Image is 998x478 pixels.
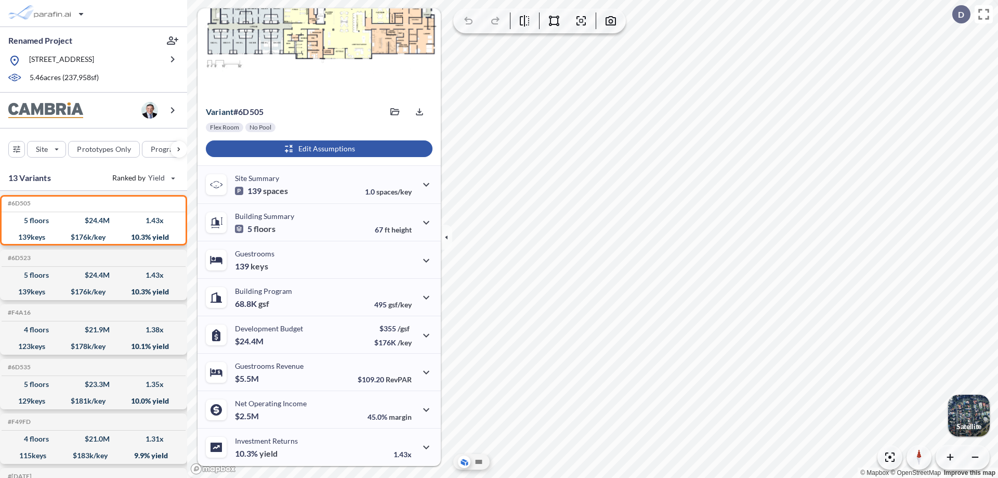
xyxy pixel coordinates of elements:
[358,375,412,384] p: $109.20
[235,224,275,234] p: 5
[235,448,278,459] p: 10.3%
[8,102,83,119] img: BrandImage
[6,200,31,207] h5: Click to copy the code
[6,364,31,371] h5: Click to copy the code
[36,144,48,154] p: Site
[393,450,412,459] p: 1.43x
[210,123,239,132] p: Flex Room
[235,399,307,408] p: Net Operating Income
[398,324,410,333] span: /gsf
[958,10,964,19] p: D
[860,469,889,476] a: Mapbox
[142,141,198,158] button: Program
[235,411,260,421] p: $2.5M
[235,261,268,272] p: 139
[948,395,990,436] img: Switcher Image
[235,249,274,258] p: Guestrooms
[30,72,99,84] p: 5.46 acres ( 237,958 sf)
[151,144,180,154] p: Program
[190,463,236,475] a: Mapbox homepage
[235,174,279,183] p: Site Summary
[374,300,412,309] p: 495
[251,261,268,272] span: keys
[249,123,271,132] p: No Pool
[263,186,288,196] span: spaces
[890,469,941,476] a: OpenStreetMap
[206,107,264,117] p: # 6d505
[6,418,31,425] h5: Click to copy the code
[29,54,94,67] p: [STREET_ADDRESS]
[27,141,66,158] button: Site
[206,107,233,117] span: Variant
[141,102,158,119] img: user logo
[104,170,182,186] button: Ranked by Yield
[8,172,51,184] p: 13 Variants
[235,436,298,445] p: Investment Returns
[235,373,260,384] p: $5.5M
[77,144,131,154] p: Prototypes Only
[6,254,31,262] h5: Click to copy the code
[374,324,412,333] p: $355
[235,299,269,309] p: 68.8K
[386,375,412,384] span: RevPAR
[391,225,412,234] span: height
[235,324,303,333] p: Development Budget
[259,448,278,459] span: yield
[375,225,412,234] p: 67
[472,456,485,468] button: Site Plan
[956,422,981,431] p: Satellite
[6,309,31,316] h5: Click to copy the code
[235,212,294,221] p: Building Summary
[398,338,412,347] span: /key
[944,469,995,476] a: Improve this map
[258,299,269,309] span: gsf
[8,35,72,46] p: Renamed Project
[235,287,292,295] p: Building Program
[389,412,412,421] span: margin
[365,187,412,196] p: 1.0
[68,141,140,158] button: Prototypes Only
[148,173,165,183] span: Yield
[376,187,412,196] span: spaces/key
[948,395,990,436] button: Switcher ImageSatellite
[374,338,412,347] p: $176K
[254,224,275,234] span: floors
[458,456,470,468] button: Aerial View
[388,300,412,309] span: gsf/key
[206,140,432,157] button: Edit Assumptions
[235,361,304,370] p: Guestrooms Revenue
[367,412,412,421] p: 45.0%
[235,336,265,346] p: $24.4M
[235,186,288,196] p: 139
[385,225,390,234] span: ft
